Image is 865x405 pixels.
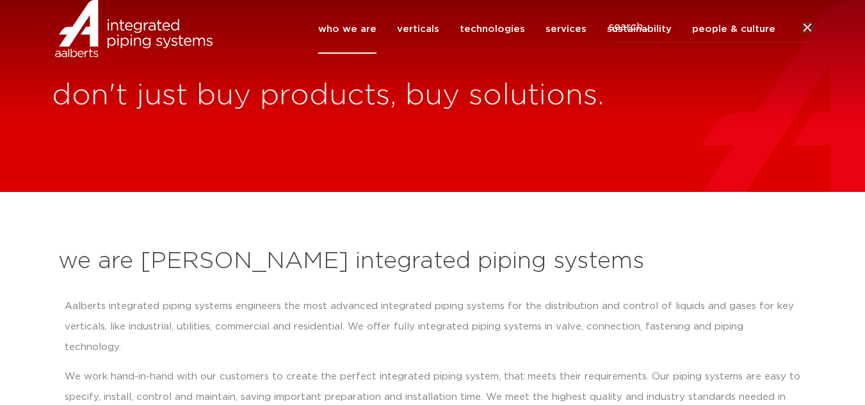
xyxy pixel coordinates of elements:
nav: Menu [318,4,775,54]
a: technologies [460,4,525,54]
a: sustainability [607,4,672,54]
h2: we are [PERSON_NAME] integrated piping systems [58,246,807,277]
a: verticals [397,4,439,54]
p: Aalberts integrated piping systems engineers the most advanced integrated piping systems for the ... [65,296,801,358]
a: who we are [318,4,376,54]
a: people & culture [692,4,775,54]
a: services [546,4,586,54]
